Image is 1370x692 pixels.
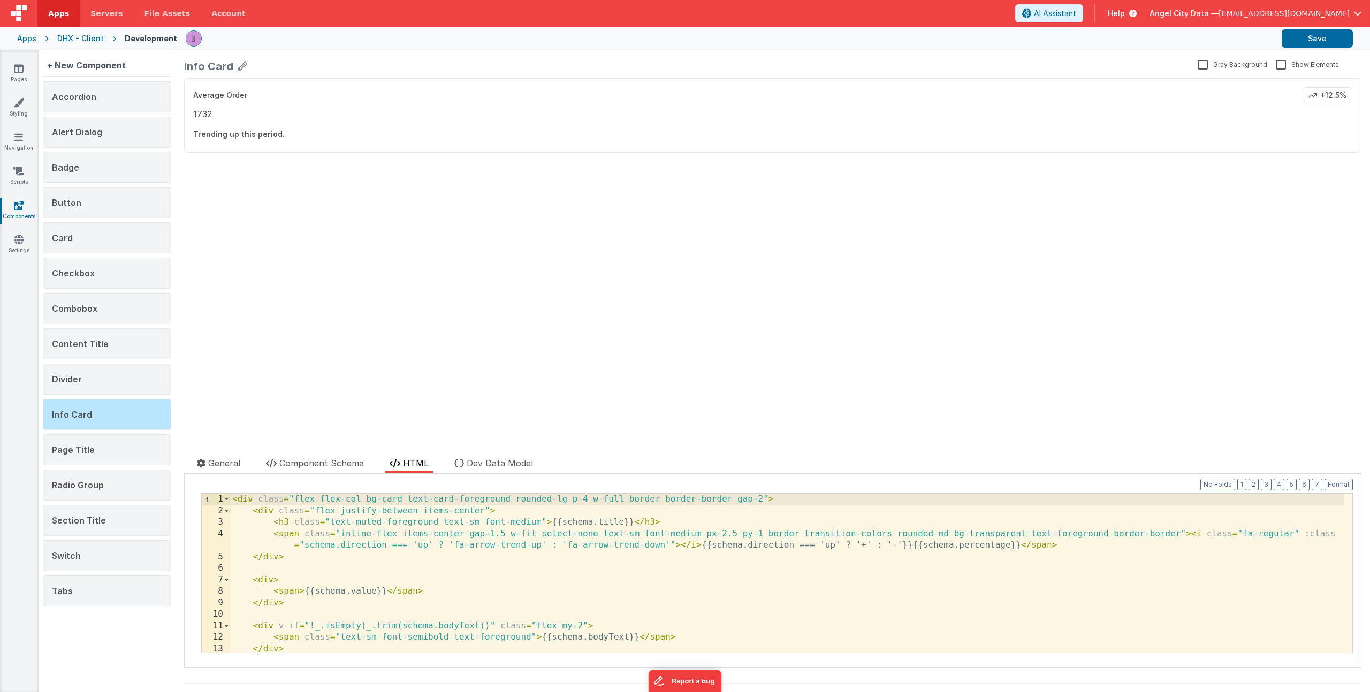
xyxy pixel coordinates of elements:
div: 7 [202,574,230,586]
span: Checkbox [52,268,95,279]
span: Badge [52,162,79,173]
span: [EMAIL_ADDRESS][DOMAIN_NAME] [1219,8,1350,19]
span: 1732 [9,30,28,41]
div: Apps [17,33,36,44]
span: Servers [90,8,123,19]
span: Alert Dialog [52,127,102,137]
div: + New Component [43,55,130,76]
div: DHX - Client [57,33,104,44]
button: 2 [1249,479,1259,490]
div: 6 [202,563,230,574]
iframe: Marker.io feedback button [649,670,722,692]
label: Gray Background [1198,59,1267,69]
span: +12.5% [1118,9,1168,25]
span: Content Title [52,339,109,349]
span: Info Card [52,409,92,420]
span: Button [52,197,81,208]
button: 7 [1312,479,1322,490]
div: Info Card [184,59,233,74]
h3: Average Order [9,12,63,22]
button: 1 [1237,479,1246,490]
button: 3 [1261,479,1272,490]
button: No Folds [1200,479,1235,490]
span: Section Title [52,515,106,526]
span: Component Schema [279,458,364,468]
button: 5 [1287,479,1297,490]
div: 5 [202,551,230,563]
button: Save [1282,29,1353,48]
span: General [208,458,240,468]
span: Page Title [52,444,95,455]
div: Development [125,33,177,44]
label: Show Elements [1276,59,1339,69]
span: Accordion [52,91,96,102]
span: Tabs [52,586,73,596]
div: 4 [202,528,230,551]
span: Combobox [52,303,97,314]
button: AI Assistant [1015,4,1083,22]
img: a41cce6c0a0b39deac5cad64cb9bd16a [186,31,201,46]
div: 9 [202,597,230,609]
div: 10 [202,609,230,620]
span: Divider [52,374,82,385]
button: Format [1325,479,1353,490]
button: 6 [1299,479,1310,490]
span: AI Assistant [1034,8,1076,19]
span: Angel City Data — [1150,8,1219,19]
div: 2 [202,505,230,517]
div: 12 [202,632,230,643]
div: 13 [202,643,230,655]
span: Switch [52,550,81,561]
button: Angel City Data — [EMAIL_ADDRESS][DOMAIN_NAME] [1150,8,1361,19]
span: File Assets [144,8,191,19]
div: 3 [202,517,230,528]
span: Apps [48,8,69,19]
span: Card [52,233,73,243]
span: Trending up this period. [9,51,101,61]
div: 11 [202,620,230,632]
span: Radio Group [52,480,104,490]
span: Dev Data Model [467,458,533,468]
span: Help [1108,8,1125,19]
div: 1 [202,494,230,505]
div: 8 [202,586,230,597]
button: 4 [1274,479,1284,490]
span: HTML [403,458,429,468]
